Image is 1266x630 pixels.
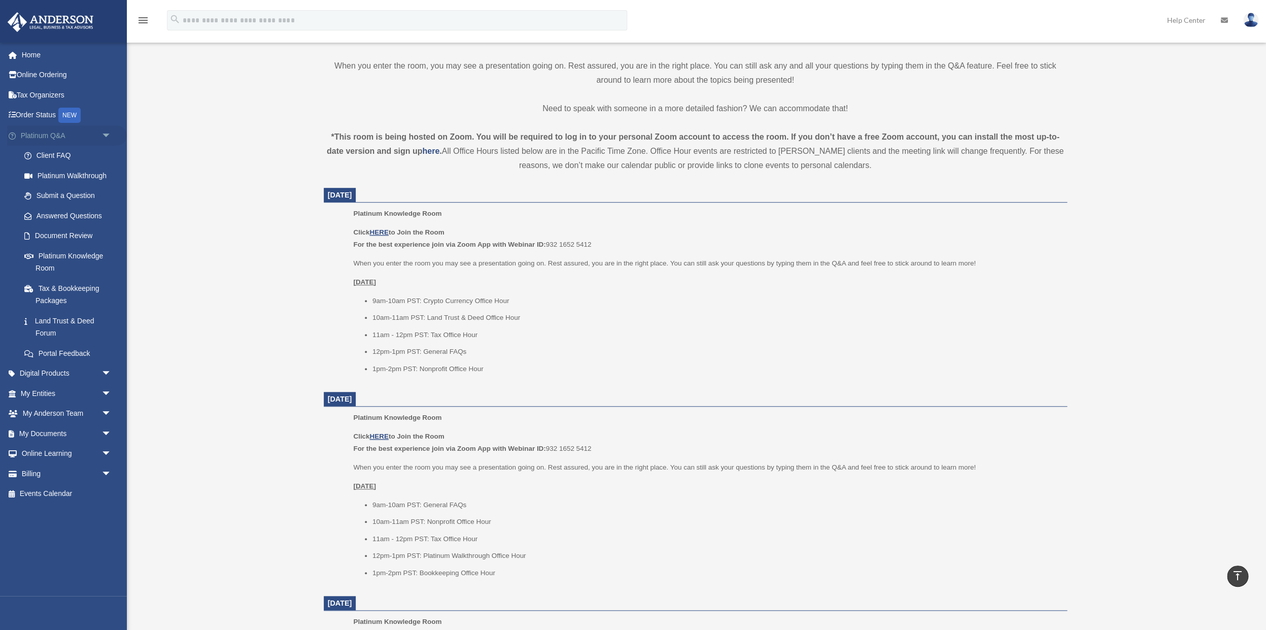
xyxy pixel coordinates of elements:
a: Events Calendar [7,484,127,504]
a: Portal Feedback [14,343,127,363]
li: 11am - 12pm PST: Tax Office Hour [372,533,1060,545]
li: 12pm-1pm PST: Platinum Walkthrough Office Hour [372,550,1060,562]
a: Submit a Question [14,186,127,206]
a: My Documentsarrow_drop_down [7,423,127,444]
a: Platinum Q&Aarrow_drop_down [7,125,127,146]
a: menu [137,18,149,26]
p: Need to speak with someone in a more detailed fashion? We can accommodate that! [324,102,1067,116]
u: [DATE] [353,482,376,490]
p: 932 1652 5412 [353,226,1059,250]
li: 10am-11am PST: Nonprofit Office Hour [372,516,1060,528]
a: Document Review [14,226,127,246]
li: 9am-10am PST: General FAQs [372,499,1060,511]
span: arrow_drop_down [101,444,122,465]
li: 9am-10am PST: Crypto Currency Office Hour [372,295,1060,307]
span: Platinum Knowledge Room [353,414,441,421]
b: For the best experience join via Zoom App with Webinar ID: [353,241,545,248]
strong: *This room is being hosted on Zoom. You will be required to log in to your personal Zoom account ... [327,132,1059,155]
li: 12pm-1pm PST: General FAQs [372,346,1060,358]
span: [DATE] [328,599,352,607]
a: Billingarrow_drop_down [7,463,127,484]
div: All Office Hours listed below are in the Pacific Time Zone. Office Hour events are restricted to ... [324,130,1067,173]
img: User Pic [1243,13,1258,27]
img: Anderson Advisors Platinum Portal [5,12,96,32]
u: [DATE] [353,278,376,286]
a: here [422,147,439,155]
p: When you enter the room you may see a presentation going on. Rest assured, you are in the right p... [353,257,1059,270]
i: search [169,14,181,25]
a: Platinum Walkthrough [14,165,127,186]
span: arrow_drop_down [101,383,122,404]
a: Answered Questions [14,206,127,226]
span: Platinum Knowledge Room [353,210,441,217]
b: For the best experience join via Zoom App with Webinar ID: [353,445,545,452]
a: Online Learningarrow_drop_down [7,444,127,464]
span: arrow_drop_down [101,125,122,146]
span: Platinum Knowledge Room [353,618,441,625]
p: When you enter the room you may see a presentation going on. Rest assured, you are in the right p... [353,461,1059,474]
a: Tax Organizers [7,85,127,105]
a: HERE [369,433,388,440]
span: arrow_drop_down [101,423,122,444]
a: My Entitiesarrow_drop_down [7,383,127,404]
b: Click to Join the Room [353,433,444,440]
a: Tax & Bookkeeping Packages [14,278,127,311]
li: 10am-11am PST: Land Trust & Deed Office Hour [372,312,1060,324]
span: arrow_drop_down [101,363,122,384]
a: Land Trust & Deed Forum [14,311,127,343]
a: HERE [369,228,388,236]
li: 1pm-2pm PST: Nonprofit Office Hour [372,363,1060,375]
a: Online Ordering [7,65,127,85]
strong: . [439,147,441,155]
a: Home [7,45,127,65]
a: vertical_align_top [1227,566,1248,587]
a: Digital Productsarrow_drop_down [7,363,127,384]
span: arrow_drop_down [101,404,122,424]
a: Platinum Knowledge Room [14,246,122,278]
p: When you enter the room, you may see a presentation going on. Rest assured, you are in the right ... [324,59,1067,87]
span: arrow_drop_down [101,463,122,484]
a: Order StatusNEW [7,105,127,126]
span: [DATE] [328,395,352,403]
b: Click to Join the Room [353,228,444,236]
i: menu [137,14,149,26]
span: [DATE] [328,191,352,199]
li: 1pm-2pm PST: Bookkeeping Office Hour [372,567,1060,579]
p: 932 1652 5412 [353,430,1059,454]
a: Client FAQ [14,146,127,166]
i: vertical_align_top [1231,570,1244,582]
a: My Anderson Teamarrow_drop_down [7,404,127,424]
li: 11am - 12pm PST: Tax Office Hour [372,329,1060,341]
div: NEW [58,108,81,123]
